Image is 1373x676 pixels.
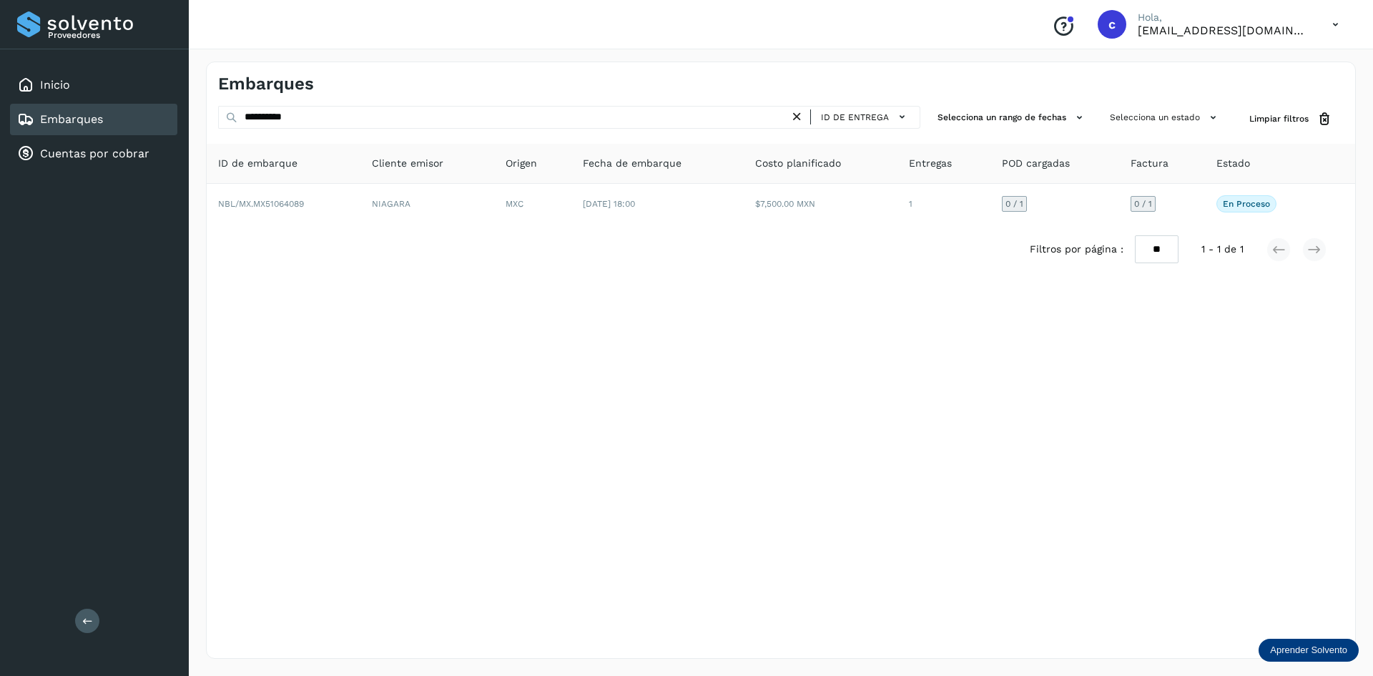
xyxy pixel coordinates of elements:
span: Entregas [909,156,952,171]
td: MXC [494,184,571,224]
p: Aprender Solvento [1270,645,1347,656]
span: Estado [1216,156,1250,171]
p: cuentas3@enlacesmet.com.mx [1138,24,1309,37]
span: 1 - 1 de 1 [1201,242,1244,257]
button: Limpiar filtros [1238,106,1344,132]
span: ID de embarque [218,156,297,171]
a: Inicio [40,78,70,92]
span: Cliente emisor [372,156,443,171]
span: Filtros por página : [1030,242,1123,257]
td: $7,500.00 MXN [744,184,897,224]
td: 1 [897,184,990,224]
div: Cuentas por cobrar [10,138,177,170]
span: Costo planificado [755,156,841,171]
span: Factura [1131,156,1168,171]
span: POD cargadas [1002,156,1070,171]
div: Embarques [10,104,177,135]
td: NIAGARA [360,184,494,224]
h4: Embarques [218,74,314,94]
a: Cuentas por cobrar [40,147,149,160]
a: Embarques [40,112,103,126]
span: ID de entrega [821,111,889,124]
span: 0 / 1 [1005,200,1023,208]
p: Proveedores [48,30,172,40]
p: Hola, [1138,11,1309,24]
button: Selecciona un estado [1104,106,1226,129]
div: Inicio [10,69,177,101]
span: NBL/MX.MX51064089 [218,199,304,209]
span: Limpiar filtros [1249,112,1309,125]
button: Selecciona un rango de fechas [932,106,1093,129]
span: [DATE] 18:00 [583,199,635,209]
button: ID de entrega [817,107,914,127]
div: Aprender Solvento [1259,639,1359,662]
p: En proceso [1223,199,1270,209]
span: Origen [506,156,537,171]
span: Fecha de embarque [583,156,681,171]
span: 0 / 1 [1134,200,1152,208]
